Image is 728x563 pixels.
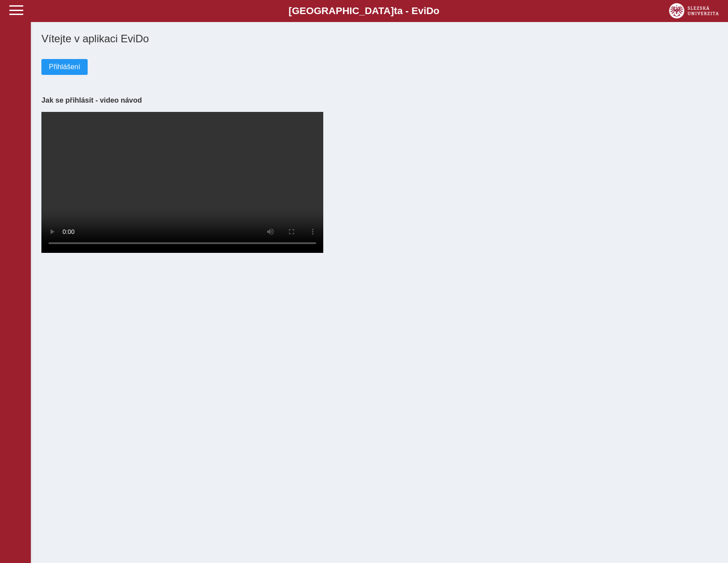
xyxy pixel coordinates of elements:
h3: Jak se přihlásit - video návod [41,96,717,104]
span: o [433,5,440,16]
span: D [426,5,433,16]
span: t [394,5,397,16]
button: Přihlášení [41,59,88,75]
b: [GEOGRAPHIC_DATA] a - Evi [26,5,702,17]
video: Your browser does not support the video tag. [41,112,323,253]
img: logo_web_su.png [669,3,719,19]
h1: Vítejte v aplikaci EviDo [41,33,717,45]
span: Přihlášení [49,63,80,71]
